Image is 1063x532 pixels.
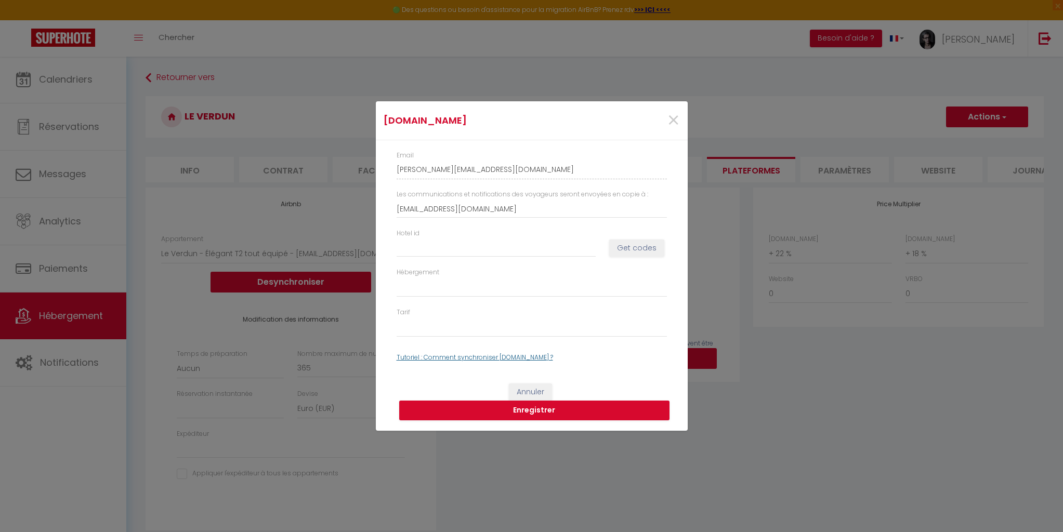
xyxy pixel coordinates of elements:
[397,268,439,277] label: Hébergement
[397,353,553,362] a: Tutoriel : Comment synchroniser [DOMAIN_NAME] ?
[384,113,576,128] h4: [DOMAIN_NAME]
[609,240,664,257] button: Get codes
[397,190,648,199] label: Les communications et notifications des voyageurs seront envoyées en copie à :
[397,151,414,161] label: Email
[667,105,680,136] span: ×
[667,110,680,132] button: Close
[397,229,419,238] label: Hotel id
[397,308,410,317] label: Tarif
[399,401,670,420] button: Enregistrer
[509,383,552,401] button: Annuler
